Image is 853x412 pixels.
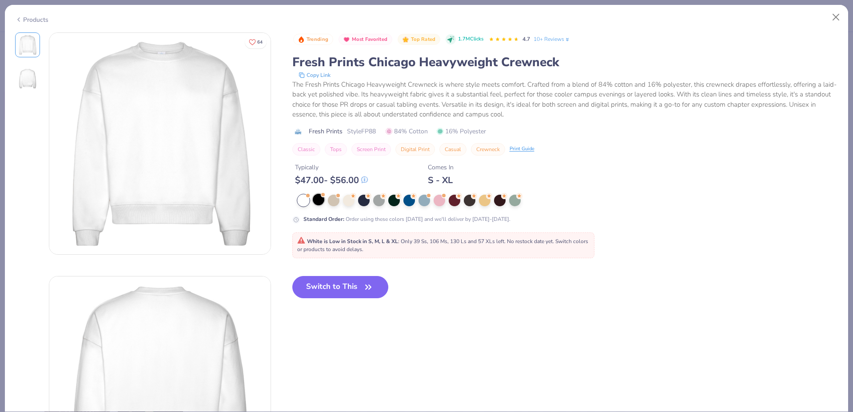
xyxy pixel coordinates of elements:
button: Badge Button [339,34,392,45]
span: Top Rated [411,37,436,42]
button: Digital Print [395,143,435,156]
img: Top Rated sort [402,36,409,43]
div: Print Guide [510,145,534,153]
div: Fresh Prints Chicago Heavyweight Crewneck [292,54,838,71]
button: copy to clipboard [296,71,333,80]
button: Close [828,9,845,26]
button: Crewneck [471,143,505,156]
div: Comes In [428,163,454,172]
div: Order using these colors [DATE] and we'll deliver by [DATE]-[DATE]. [303,215,510,223]
button: Like [245,36,267,48]
span: Most Favorited [352,37,387,42]
div: Products [15,15,48,24]
img: brand logo [292,128,304,135]
button: Badge Button [398,34,440,45]
span: Fresh Prints [309,127,343,136]
div: S - XL [428,175,454,186]
span: 16% Polyester [437,127,486,136]
span: 84% Cotton [386,127,428,136]
button: Casual [439,143,466,156]
div: Typically [295,163,368,172]
img: Most Favorited sort [343,36,350,43]
a: 10+ Reviews [534,35,570,43]
div: $ 47.00 - $ 56.00 [295,175,368,186]
button: Screen Print [351,143,391,156]
img: Front [17,34,38,56]
span: Trending [307,37,328,42]
div: The Fresh Prints Chicago Heavyweight Crewneck is where style meets comfort. Crafted from a blend ... [292,80,838,120]
button: Classic [292,143,320,156]
strong: Standard Order : [303,216,344,223]
button: Switch to This [292,276,389,298]
strong: White is Low in Stock in S, M, L & XL [307,238,398,245]
img: Front [49,33,271,254]
img: Back [17,68,38,89]
button: Tops [325,143,347,156]
span: : Only 39 Ss, 106 Ms, 130 Ls and 57 XLs left. No restock date yet. Switch colors or products to a... [297,238,588,253]
button: Badge Button [293,34,333,45]
span: Style FP88 [347,127,376,136]
img: Trending sort [298,36,305,43]
span: 1.7M Clicks [458,36,483,43]
div: 4.7 Stars [489,32,519,47]
span: 64 [257,40,263,44]
span: 4.7 [522,36,530,43]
